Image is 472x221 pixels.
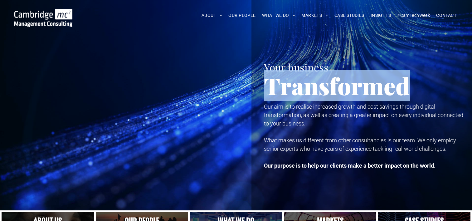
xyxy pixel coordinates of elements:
[264,70,410,101] span: Transformed
[331,11,367,20] a: CASE STUDIES
[367,11,394,20] a: INSIGHTS
[198,11,226,20] a: ABOUT
[14,10,72,16] a: Your Business Transformed | Cambridge Management Consulting
[264,162,436,169] strong: Our purpose is to help our clients make a better impact on the world.
[259,11,299,20] a: WHAT WE DO
[264,137,456,152] span: What makes us different from other consultancies is our team. We only employ senior experts who h...
[433,11,460,20] a: CONTACT
[298,11,331,20] a: MARKETS
[14,9,72,27] img: Cambridge MC Logo, digital transformation
[264,103,463,127] span: Our aim is to realise increased growth and cost savings through digital transformation, as well a...
[264,60,328,74] span: Your business
[225,11,259,20] a: OUR PEOPLE
[394,11,433,20] a: #CamTechWeek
